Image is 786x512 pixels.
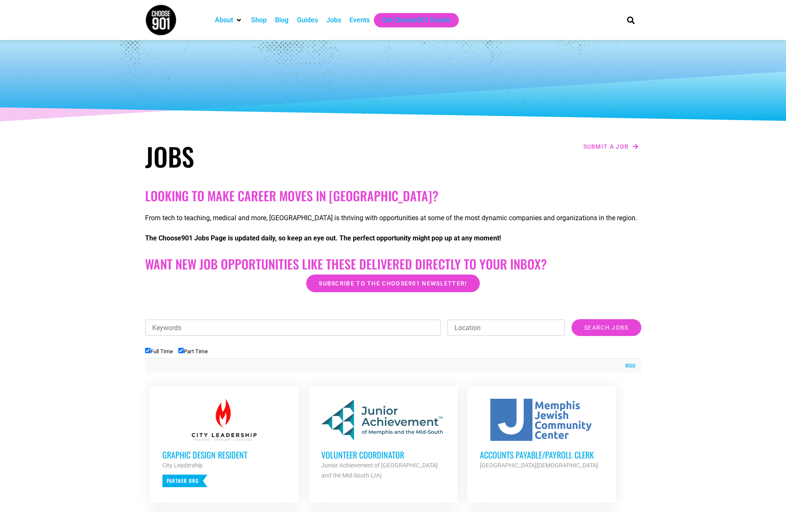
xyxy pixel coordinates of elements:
a: Submit a job [581,141,641,152]
a: Guides [297,15,318,25]
a: Subscribe to the Choose901 newsletter! [306,275,479,292]
a: Graphic Design Resident City Leadership Partner Org [150,386,299,500]
div: About [211,13,247,27]
h2: Looking to make career moves in [GEOGRAPHIC_DATA]? [145,188,641,203]
input: Search Jobs [572,319,641,336]
strong: Junior Achievement of [GEOGRAPHIC_DATA] and the Mid-South (JA) [321,462,438,479]
p: From tech to teaching, medical and more, [GEOGRAPHIC_DATA] is thriving with opportunities at some... [145,213,641,223]
h3: Accounts Payable/Payroll Clerk [480,449,603,460]
a: Jobs [326,15,341,25]
input: Part Time [178,348,184,353]
h3: Volunteer Coordinator [321,449,445,460]
input: Location [447,320,565,336]
span: Submit a job [583,144,629,149]
a: Events [349,15,370,25]
strong: City Leadership [162,462,203,469]
a: Shop [251,15,267,25]
strong: The Choose901 Jobs Page is updated daily, so keep an eye out. The perfect opportunity might pop u... [145,234,501,242]
a: Get Choose901 Emails [382,15,450,25]
label: Part Time [178,348,208,355]
a: About [215,15,233,25]
span: Subscribe to the Choose901 newsletter! [319,280,467,286]
nav: Main nav [211,13,613,27]
a: Blog [275,15,288,25]
label: Full Time [145,348,173,355]
input: Keywords [145,320,441,336]
h2: Want New Job Opportunities like these Delivered Directly to your Inbox? [145,256,641,272]
input: Full Time [145,348,151,353]
h3: Graphic Design Resident [162,449,286,460]
p: Partner Org [162,475,207,487]
div: Search [624,13,638,27]
a: Accounts Payable/Payroll Clerk [GEOGRAPHIC_DATA][DEMOGRAPHIC_DATA] [467,386,616,483]
h1: Jobs [145,141,389,171]
a: RSS [621,362,635,370]
a: Volunteer Coordinator Junior Achievement of [GEOGRAPHIC_DATA] and the Mid-South (JA) [309,386,458,493]
strong: [GEOGRAPHIC_DATA][DEMOGRAPHIC_DATA] [480,462,598,469]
